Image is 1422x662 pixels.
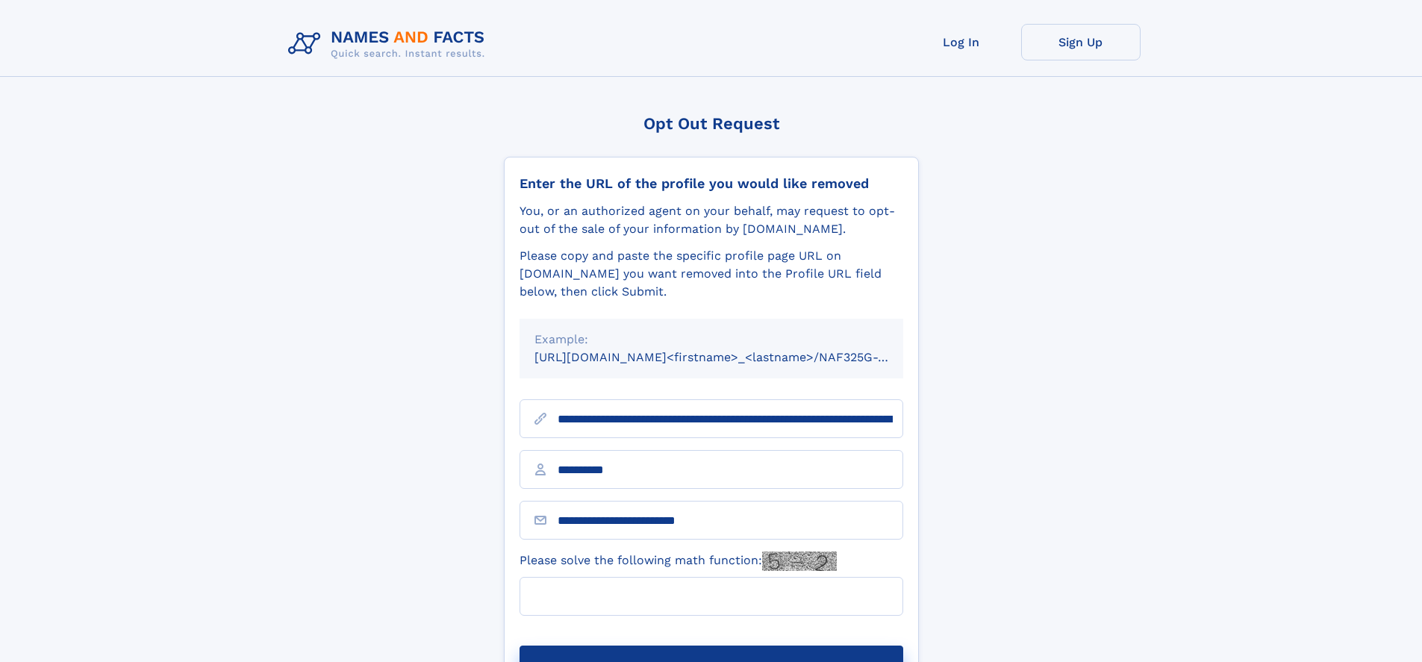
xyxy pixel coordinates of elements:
[520,175,903,192] div: Enter the URL of the profile you would like removed
[282,24,497,64] img: Logo Names and Facts
[1021,24,1141,60] a: Sign Up
[902,24,1021,60] a: Log In
[504,114,919,133] div: Opt Out Request
[520,552,837,571] label: Please solve the following math function:
[520,202,903,238] div: You, or an authorized agent on your behalf, may request to opt-out of the sale of your informatio...
[520,247,903,301] div: Please copy and paste the specific profile page URL on [DOMAIN_NAME] you want removed into the Pr...
[534,350,932,364] small: [URL][DOMAIN_NAME]<firstname>_<lastname>/NAF325G-xxxxxxxx
[534,331,888,349] div: Example:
